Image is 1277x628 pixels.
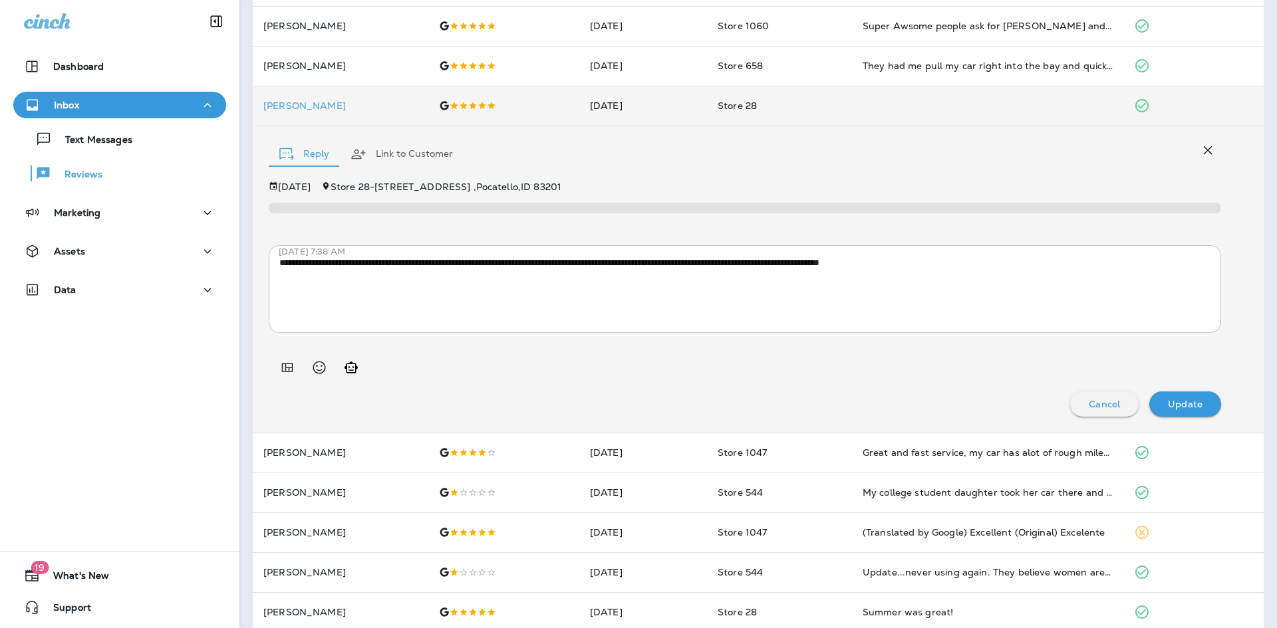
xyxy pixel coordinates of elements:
[863,605,1113,619] div: Summer was great!
[579,552,707,592] td: [DATE]
[1168,399,1203,409] p: Update
[718,60,763,72] span: Store 658
[13,92,226,118] button: Inbox
[579,472,707,512] td: [DATE]
[306,354,333,381] button: Select an emoji
[13,199,226,226] button: Marketing
[54,246,85,257] p: Assets
[579,512,707,552] td: [DATE]
[340,130,464,178] button: Link to Customer
[278,181,311,192] p: [DATE]
[579,6,707,46] td: [DATE]
[863,486,1113,499] div: My college student daughter took her car there and placed a specific item into the glove box righ...
[263,60,418,71] p: [PERSON_NAME]
[331,181,561,193] span: Store 28 - [STREET_ADDRESS] , Pocatello , ID 83201
[718,606,757,618] span: Store 28
[54,100,79,110] p: Inbox
[579,86,707,126] td: [DATE]
[279,247,1231,257] p: [DATE] 7:38 AM
[54,284,76,295] p: Data
[863,446,1113,459] div: Great and fast service, my car has alot of rough miles on it and they still made there service a ...
[718,526,767,538] span: Store 1047
[13,125,226,153] button: Text Messages
[863,19,1113,33] div: Super Awsome people ask for Joseph and Nick they are so amazing and treated us like kings totally...
[13,53,226,80] button: Dashboard
[1089,399,1120,409] p: Cancel
[579,433,707,472] td: [DATE]
[338,354,364,381] button: Generate AI response
[263,527,418,538] p: [PERSON_NAME]
[263,21,418,31] p: [PERSON_NAME]
[718,486,763,498] span: Store 544
[579,46,707,86] td: [DATE]
[13,562,226,589] button: 19What's New
[1149,391,1221,417] button: Update
[198,8,235,35] button: Collapse Sidebar
[263,487,418,498] p: [PERSON_NAME]
[54,207,100,218] p: Marketing
[718,566,763,578] span: Store 544
[40,570,109,586] span: What's New
[269,130,340,178] button: Reply
[52,134,132,147] p: Text Messages
[13,159,226,187] button: Reviews
[13,238,226,264] button: Assets
[53,61,104,72] p: Dashboard
[31,561,49,574] span: 19
[13,594,226,621] button: Support
[40,602,91,618] span: Support
[263,607,418,617] p: [PERSON_NAME]
[718,447,767,459] span: Store 1047
[863,526,1113,539] div: (Translated by Google) Excellent (Original) Excelente
[263,447,418,458] p: [PERSON_NAME]
[13,276,226,303] button: Data
[51,169,102,181] p: Reviews
[863,59,1113,72] div: They had me pull my car right into the bay and quickly and kindly diagnosed the problem and fixed...
[263,100,418,111] p: [PERSON_NAME]
[274,354,301,381] button: Add in a premade template
[718,20,769,32] span: Store 1060
[1070,391,1139,417] button: Cancel
[263,100,418,111] div: Click to view Customer Drawer
[718,100,757,112] span: Store 28
[263,567,418,577] p: [PERSON_NAME]
[863,566,1113,579] div: Update...never using again. They believe women are stupid and don't understand. Amy and Dillon we...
